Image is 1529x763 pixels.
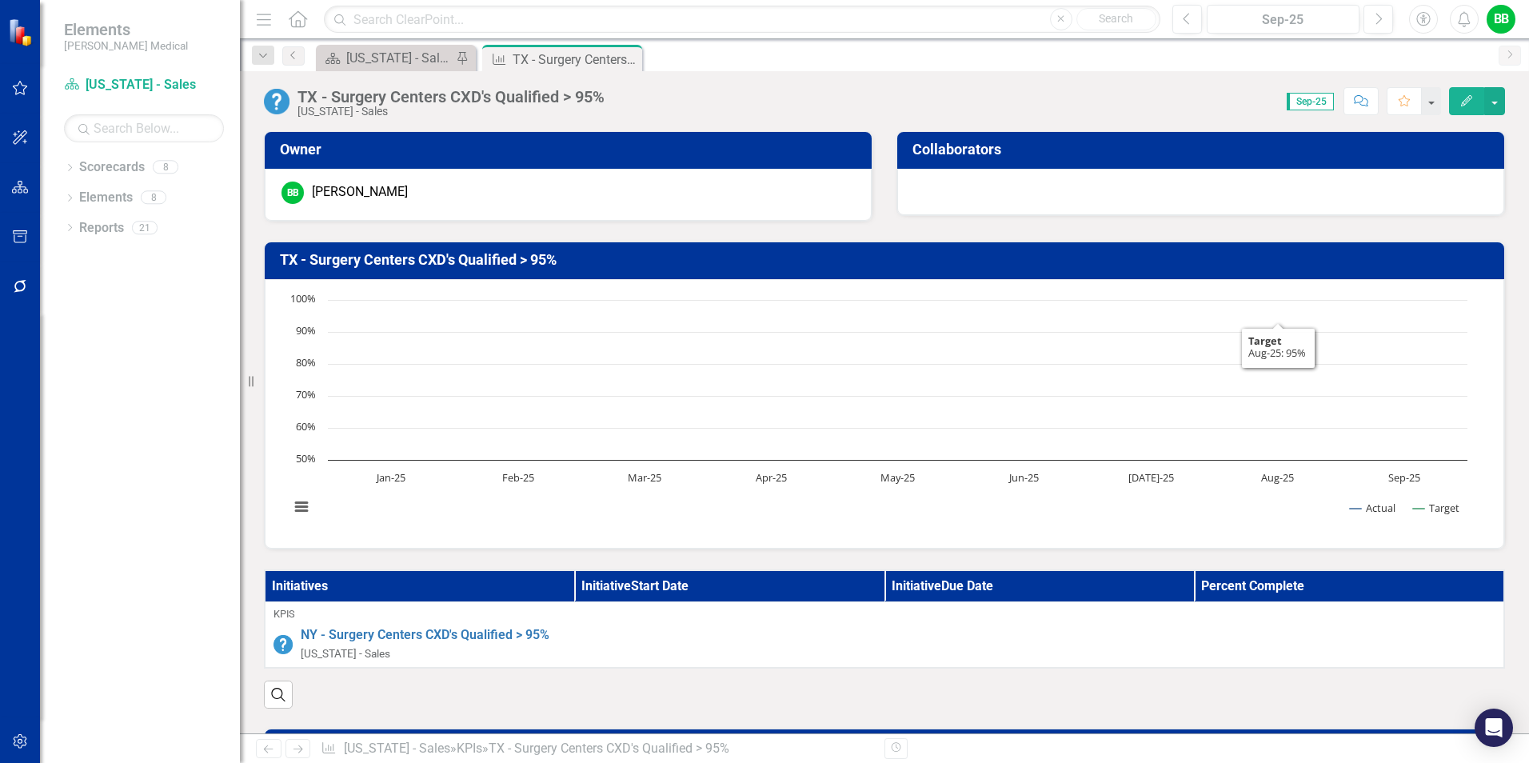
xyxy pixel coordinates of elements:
[1350,501,1395,515] button: Show Actual
[457,741,482,756] a: KPIs
[1413,501,1460,515] button: Show Target
[391,431,1280,437] g: Actual, line 1 of 2 with 9 data points.
[1008,470,1039,485] text: Jun-25
[502,470,534,485] text: Feb-25
[375,470,405,485] text: Jan-25
[1475,709,1513,747] div: Open Intercom Messenger
[79,219,124,238] a: Reports
[281,292,1487,532] div: Chart. Highcharts interactive chart.
[321,740,872,758] div: » »
[296,387,316,401] text: 70%
[296,451,316,465] text: 50%
[324,6,1160,34] input: Search ClearPoint...
[489,741,729,756] div: TX - Surgery Centers CXD's Qualified > 95%
[391,313,1280,319] g: Target, line 2 of 2 with 9 data points.
[297,88,605,106] div: TX - Surgery Centers CXD's Qualified > 95%
[79,189,133,207] a: Elements
[346,48,452,68] div: [US_STATE] - Sales - Overview Dashboard
[79,158,145,177] a: Scorecards
[344,741,450,756] a: [US_STATE] - Sales
[296,323,316,338] text: 90%
[273,607,1495,621] div: KPIs
[912,142,1495,158] h3: Collaborators
[64,76,224,94] a: [US_STATE] - Sales
[153,161,178,174] div: 8
[281,182,304,204] div: BB
[290,496,313,518] button: View chart menu, Chart
[264,89,289,114] img: No Information
[1487,5,1515,34] button: BB
[880,470,915,485] text: May-25
[132,221,158,234] div: 21
[301,626,1495,645] a: NY - Surgery Centers CXD's Qualified > 95%
[141,191,166,205] div: 8
[64,114,224,142] input: Search Below...
[628,470,661,485] text: Mar-25
[1388,470,1420,485] text: Sep-25
[312,183,408,202] div: [PERSON_NAME]
[1212,10,1354,30] div: Sep-25
[64,20,188,39] span: Elements
[1076,8,1156,30] button: Search
[64,39,188,52] small: [PERSON_NAME] Medical
[290,291,316,306] text: 100%
[280,252,1495,268] h3: TX - Surgery Centers CXD's Qualified > 95%
[8,18,36,46] img: ClearPoint Strategy
[1207,5,1359,34] button: Sep-25
[513,50,638,70] div: TX - Surgery Centers CXD's Qualified > 95%
[1099,12,1133,25] span: Search
[281,292,1475,532] svg: Interactive chart
[280,142,862,158] h3: Owner
[756,470,787,485] text: Apr-25
[296,419,316,433] text: 60%
[1287,93,1334,110] span: Sep-25
[296,355,316,370] text: 80%
[1261,470,1294,485] text: Aug-25
[301,647,390,660] span: [US_STATE] - Sales
[1128,470,1174,485] text: [DATE]-25
[297,106,605,118] div: [US_STATE] - Sales
[273,635,293,654] img: No Information
[320,48,452,68] a: [US_STATE] - Sales - Overview Dashboard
